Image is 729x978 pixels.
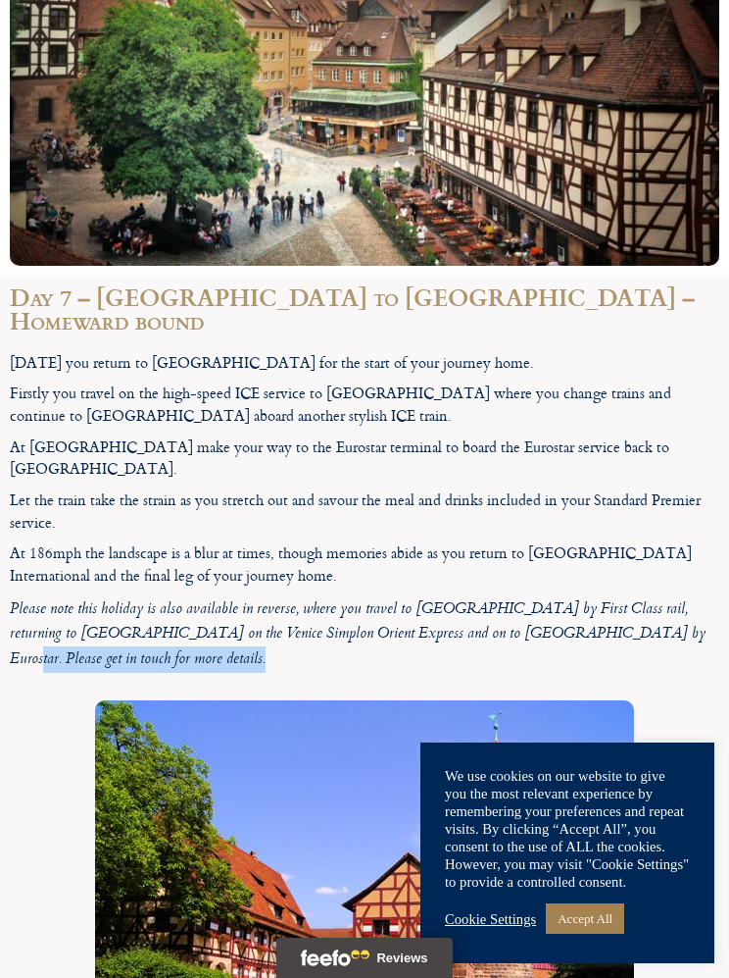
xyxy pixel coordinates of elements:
[445,910,536,928] a: Cookie Settings
[445,767,690,891] div: We use cookies on our website to give you the most relevant experience by remembering your prefer...
[10,285,719,333] h2: Day 7 – [GEOGRAPHIC_DATA] to [GEOGRAPHIC_DATA] – Homeward bound
[10,489,719,534] p: Let the train take the strain as you stretch out and savour the meal and drinks included in your ...
[10,597,705,673] em: Please note this holiday is also available in reverse, where you travel to [GEOGRAPHIC_DATA] by F...
[10,383,719,427] p: Firstly you travel on the high-speed ICE service to [GEOGRAPHIC_DATA] where you change trains and...
[546,903,624,934] a: Accept All
[10,437,719,481] p: At [GEOGRAPHIC_DATA] make your way to the Eurostar terminal to board the Eurostar service back to...
[10,542,719,587] p: At 186mph the landscape is a blur at times, though memories abide as you return to [GEOGRAPHIC_DA...
[10,352,719,375] p: [DATE] you return to [GEOGRAPHIC_DATA] for the start of your journey home.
